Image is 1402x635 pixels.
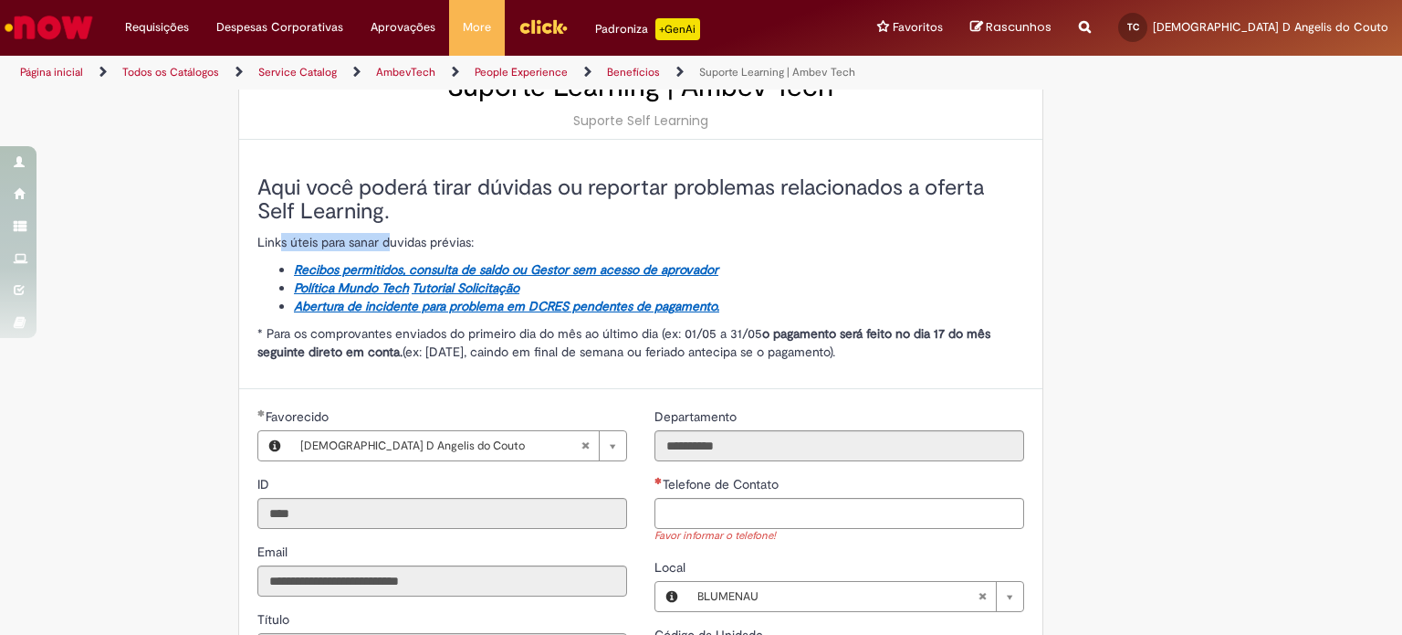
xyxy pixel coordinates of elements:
span: Rascunhos [986,18,1051,36]
img: click_logo_yellow_360x200.png [518,13,568,40]
label: Somente leitura - Email [257,543,291,561]
p: * Para os comprovantes enviados do primeiro dia do mês ao último dia (ex: 01/05 a 31/05 (ex: [DAT... [257,324,1024,361]
a: Abertura de incidente para problema em DCRES pendentes de pagamento. [294,298,719,314]
span: Somente leitura - Email [257,544,291,560]
a: Rascunhos [970,19,1051,37]
span: Aprovações [371,18,435,37]
a: People Experience [475,65,568,79]
span: Somente leitura - ID [257,476,273,492]
h3: Aqui você poderá tirar dúvidas ou reportar problemas relacionados a oferta Self Learning. [257,176,1024,225]
input: Telefone de Contato [654,498,1024,529]
div: Suporte Self Learning [257,111,1024,130]
span: Despesas Corporativas [216,18,343,37]
label: Somente leitura - ID [257,475,273,493]
h2: Suporte Learning | Ambev Tech [257,72,1024,102]
div: Favor informar o telefone! [654,529,1024,545]
span: Necessários [654,477,663,484]
span: Favoritos [893,18,943,37]
a: AmbevTech [376,65,435,79]
span: Telefone de Contato [663,476,782,492]
a: Benefícios [607,65,660,79]
a: Suporte Learning | Ambev Tech [699,65,855,79]
strong: o pagamento será feito no dia 17 do mês seguinte direto em conta. [257,325,990,360]
a: Política Mundo Tech [294,280,409,296]
span: [DEMOGRAPHIC_DATA] D Angelis do Couto [300,431,581,460]
input: ID [257,498,627,529]
a: [DEMOGRAPHIC_DATA] D Angelis do CoutoLimpar campo Favorecido [291,431,626,460]
p: Links úteis para sanar duvidas prévias: [257,233,1024,251]
span: TC [1127,21,1139,33]
span: [DEMOGRAPHIC_DATA] D Angelis do Couto [1153,19,1388,35]
a: Todos os Catálogos [122,65,219,79]
abbr: Limpar campo Favorecido [571,431,599,460]
span: Somente leitura - Departamento [654,408,740,425]
span: BLUMENAU [697,582,978,611]
a: Tutorial Solicitação [412,280,519,296]
a: BLUMENAULimpar campo Local [688,582,1023,611]
span: Necessários - Favorecido [266,408,332,425]
a: Service Catalog [258,65,337,79]
label: Somente leitura - Departamento [654,407,740,426]
span: Somente leitura - Título [257,611,293,628]
a: Página inicial [20,65,83,79]
input: Email [257,566,627,597]
abbr: Limpar campo Local [968,582,996,611]
button: Local, Visualizar este registro BLUMENAU [655,582,688,611]
span: More [463,18,491,37]
span: Local [654,559,689,576]
label: Somente leitura - Título [257,610,293,629]
input: Departamento [654,430,1024,461]
span: Obrigatório Preenchido [257,409,266,417]
img: ServiceNow [2,9,96,46]
span: Requisições [125,18,189,37]
p: +GenAi [655,18,700,40]
a: Recibos permitidos, consulta de saldo ou Gestor sem acesso de aprovador [294,261,718,278]
div: Padroniza [595,18,700,40]
ul: Trilhas de página [14,56,921,90]
button: Favorecido, Visualizar este registro Thais D Angelis do Couto [258,431,291,460]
